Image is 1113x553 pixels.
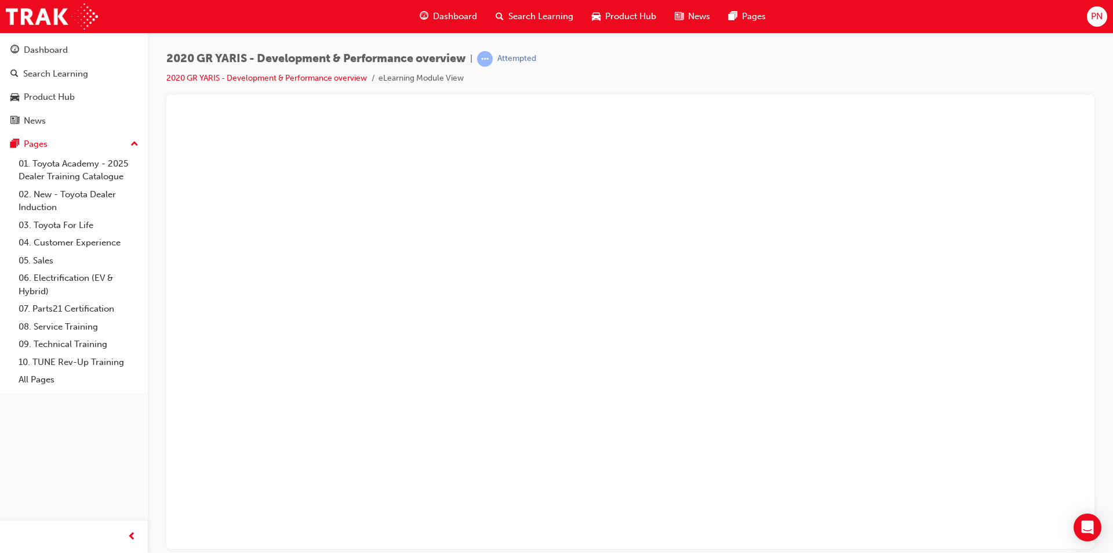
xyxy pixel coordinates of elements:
[5,37,143,133] button: DashboardSearch LearningProduct HubNews
[5,86,143,108] a: Product Hub
[508,10,573,23] span: Search Learning
[10,92,19,103] span: car-icon
[14,300,143,318] a: 07. Parts21 Certification
[6,3,98,30] img: Trak
[5,110,143,132] a: News
[486,5,583,28] a: search-iconSearch Learning
[592,9,601,24] span: car-icon
[166,52,465,66] span: 2020 GR YARIS - Development & Performance overview
[675,9,683,24] span: news-icon
[5,133,143,155] button: Pages
[5,63,143,85] a: Search Learning
[166,73,367,83] a: 2020 GR YARIS - Development & Performance overview
[10,45,19,56] span: guage-icon
[23,67,88,81] div: Search Learning
[24,44,68,57] div: Dashboard
[477,51,493,67] span: learningRecordVerb_ATTEMPT-icon
[24,114,46,128] div: News
[24,138,48,151] div: Pages
[665,5,719,28] a: news-iconNews
[24,91,75,104] div: Product Hub
[1087,6,1107,27] button: PN
[10,69,19,79] span: search-icon
[10,116,19,126] span: news-icon
[470,52,472,66] span: |
[14,371,143,389] a: All Pages
[729,9,737,24] span: pages-icon
[496,9,504,24] span: search-icon
[14,335,143,353] a: 09. Technical Training
[14,318,143,336] a: 08. Service Training
[1091,10,1103,23] span: PN
[14,252,143,270] a: 05. Sales
[719,5,775,28] a: pages-iconPages
[420,9,428,24] span: guage-icon
[583,5,665,28] a: car-iconProduct Hub
[497,53,536,64] div: Attempted
[14,186,143,216] a: 02. New - Toyota Dealer Induction
[410,5,486,28] a: guage-iconDashboard
[742,10,766,23] span: Pages
[14,216,143,234] a: 03. Toyota For Life
[433,10,477,23] span: Dashboard
[1074,514,1101,541] div: Open Intercom Messenger
[10,139,19,150] span: pages-icon
[688,10,710,23] span: News
[379,72,464,85] li: eLearning Module View
[605,10,656,23] span: Product Hub
[14,155,143,186] a: 01. Toyota Academy - 2025 Dealer Training Catalogue
[5,39,143,61] a: Dashboard
[14,234,143,252] a: 04. Customer Experience
[128,530,136,544] span: prev-icon
[130,137,139,152] span: up-icon
[14,269,143,300] a: 06. Electrification (EV & Hybrid)
[14,353,143,371] a: 10. TUNE Rev-Up Training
